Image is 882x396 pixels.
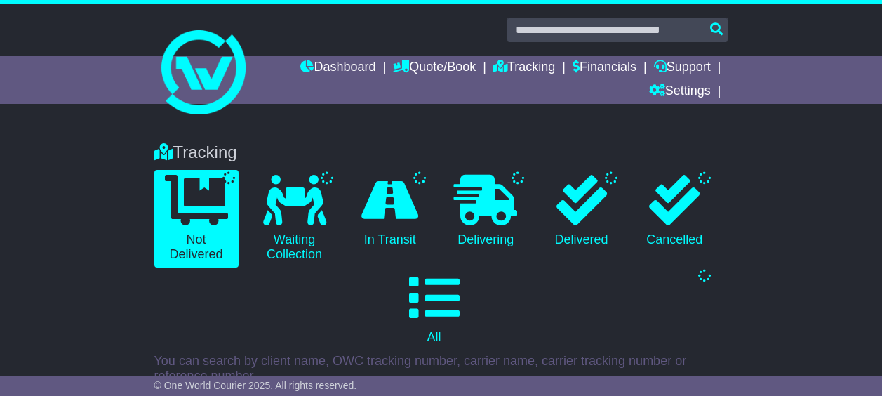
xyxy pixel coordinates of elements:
[154,170,239,268] a: Not Delivered
[443,170,528,253] a: Delivering
[654,56,711,80] a: Support
[351,170,430,253] a: In Transit
[154,268,714,350] a: All
[573,56,636,80] a: Financials
[253,170,337,268] a: Waiting Collection
[147,143,735,163] div: Tracking
[542,170,621,253] a: Delivered
[493,56,555,80] a: Tracking
[154,354,728,384] p: You can search by client name, OWC tracking number, carrier name, carrier tracking number or refe...
[300,56,375,80] a: Dashboard
[649,80,711,104] a: Settings
[154,380,357,391] span: © One World Courier 2025. All rights reserved.
[393,56,476,80] a: Quote/Book
[635,170,714,253] a: Cancelled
